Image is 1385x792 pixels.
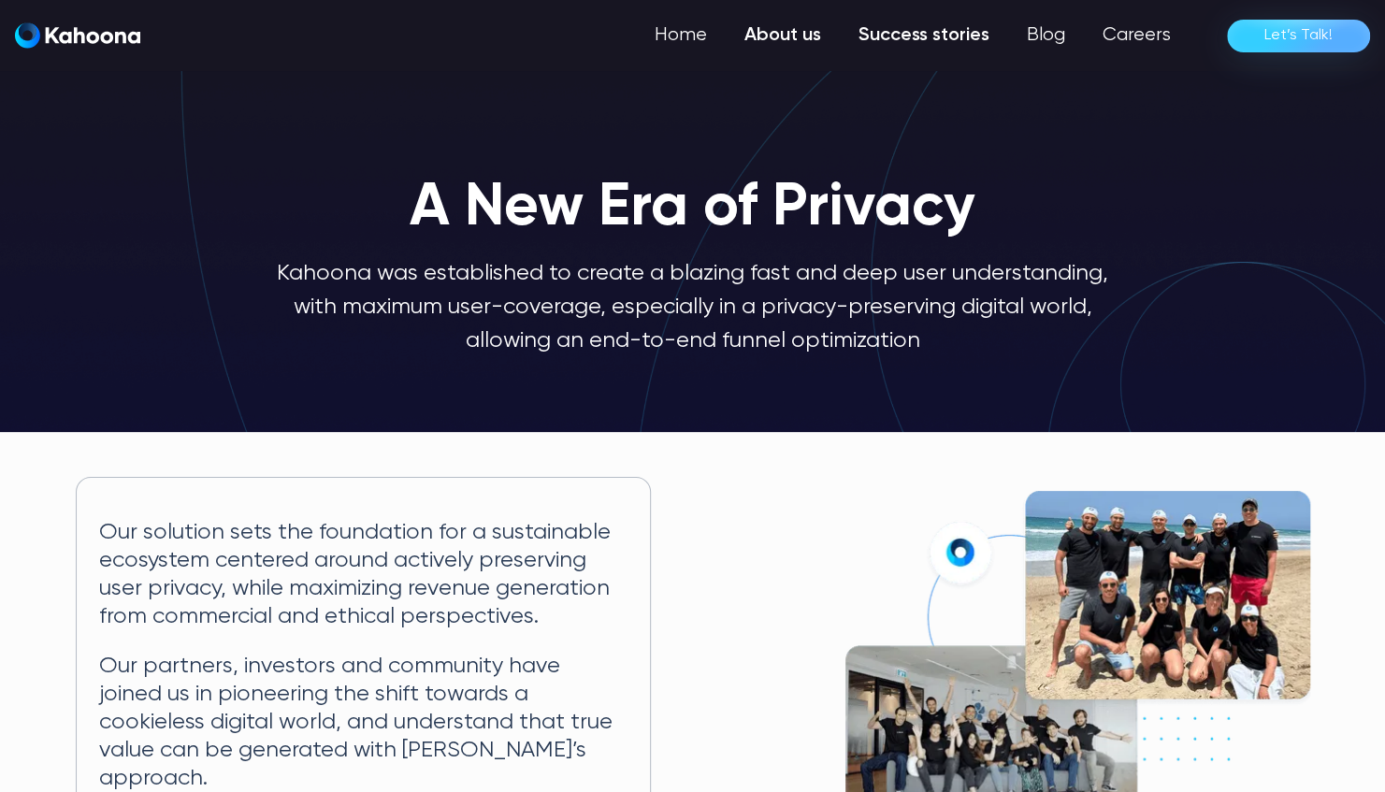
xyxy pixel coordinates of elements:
p: Our solution sets the foundation for a sustainable ecosystem centered around actively preserving ... [99,519,628,630]
a: About us [726,17,840,54]
a: Let’s Talk! [1227,20,1370,52]
p: Our partners, investors and community have joined us in pioneering the shift towards a cookieless... [99,653,628,792]
a: Success stories [840,17,1008,54]
img: Kahoona logo white [15,22,140,49]
p: Kahoona was established to create a blazing fast and deep user understanding, with maximum user-c... [274,256,1112,357]
div: Let’s Talk! [1264,21,1333,50]
a: Home [636,17,726,54]
a: Blog [1008,17,1084,54]
h1: A New Era of Privacy [410,176,975,241]
a: home [15,22,140,50]
a: Careers [1084,17,1190,54]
